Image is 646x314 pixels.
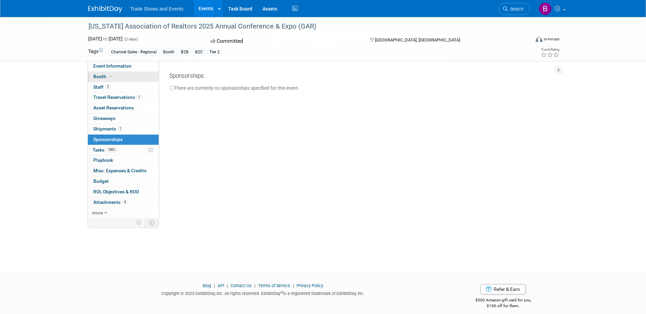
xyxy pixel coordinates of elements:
[161,49,176,56] div: Booth
[93,84,110,90] span: Staff
[212,283,217,288] span: |
[88,187,159,197] a: ROI, Objectives & ROO
[539,2,552,15] img: Barbara Wilkinson
[93,147,117,153] span: Tasks
[88,92,159,103] a: Travel Reservations1
[88,6,122,13] img: ExhibitDay
[258,283,290,288] a: Terms of Service
[93,126,123,132] span: Shipments
[93,168,146,173] span: Misc. Expenses & Credits
[88,61,159,71] a: Event Information
[93,137,123,142] span: Sponsorships
[102,36,109,41] span: to
[88,36,123,41] span: [DATE] [DATE]
[225,283,230,288] span: |
[130,6,184,12] span: Trade Shows and Events
[231,283,252,288] a: Contact Us
[490,35,560,46] div: Event Format
[86,20,520,33] div: [US_STATE] Association of Realtors 2025 Annual Conference & Expo (GAR)
[88,124,159,134] a: Shipments1
[169,72,553,83] div: Sponsorships:
[118,126,123,131] span: 1
[93,94,142,100] span: Travel Reservations
[106,147,117,152] span: 100%
[88,82,159,92] a: Staff2
[88,135,159,145] a: Sponsorships
[169,83,553,91] div: There are currently no sponsorships specified for this event.
[88,166,159,176] a: Misc. Expenses & Credits
[109,49,159,56] div: Channel Sales - Regional
[541,48,559,51] div: Event Rating
[281,291,283,294] sup: ®
[92,210,103,215] span: more
[208,35,359,47] div: Committed
[297,283,323,288] a: Privacy Policy
[88,176,159,187] a: Budget
[93,105,134,110] span: Asset Reservations
[536,36,542,42] img: Format-Inperson.png
[93,157,113,163] span: Playbook
[448,293,558,309] div: $500 Amazon gift card for you,
[203,283,211,288] a: Blog
[291,283,296,288] span: |
[88,103,159,113] a: Asset Reservations
[88,72,159,82] a: Booth
[193,49,205,56] div: B2C
[93,116,115,121] span: Giveaways
[88,197,159,208] a: Attachments4
[137,95,142,100] span: 1
[375,37,460,42] span: [GEOGRAPHIC_DATA], [GEOGRAPHIC_DATA]
[145,218,159,227] td: Toggle Event Tabs
[88,145,159,155] a: Tasks100%
[88,208,159,218] a: more
[499,3,530,15] a: Search
[93,189,139,194] span: ROI, Objectives & ROO
[88,155,159,165] a: Playbook
[124,37,138,41] span: (2 days)
[93,178,109,184] span: Budget
[88,48,103,56] td: Tags
[93,63,131,69] span: Event Information
[253,283,257,288] span: |
[218,283,224,288] a: API
[93,74,114,79] span: Booth
[448,303,558,309] div: $150 off for them.
[543,37,560,42] div: In-Person
[508,6,523,12] span: Search
[88,114,159,124] a: Giveaways
[93,199,127,205] span: Attachments
[133,218,145,227] td: Personalize Event Tab Strip
[105,84,110,89] span: 2
[88,289,438,297] div: Copyright © 2025 ExhibitDay, Inc. All rights reserved. ExhibitDay is a registered trademark of Ex...
[109,74,113,78] i: Booth reservation complete
[480,284,525,294] a: Refer & Earn
[207,49,222,56] div: Tier 2
[179,49,191,56] div: B2B
[122,199,127,205] span: 4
